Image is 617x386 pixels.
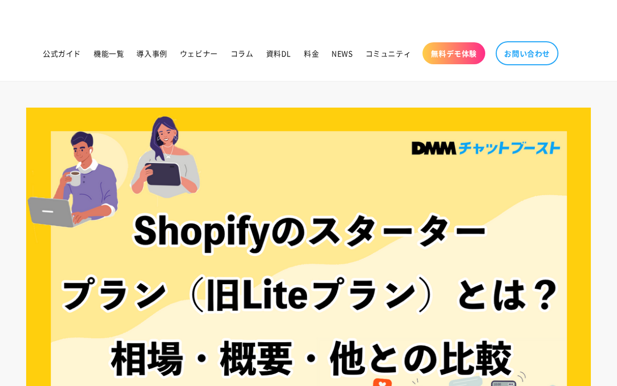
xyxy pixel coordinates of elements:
[94,49,124,58] span: 機能一覧
[496,41,558,65] a: お問い合わせ
[43,49,81,58] span: 公式ガイド
[87,42,130,64] a: 機能一覧
[431,49,477,58] span: 無料デモ体験
[180,49,218,58] span: ウェビナー
[174,42,224,64] a: ウェビナー
[130,42,173,64] a: 導入事例
[325,42,359,64] a: NEWS
[332,49,352,58] span: NEWS
[231,49,254,58] span: コラム
[365,49,412,58] span: コミュニティ
[359,42,418,64] a: コミュニティ
[422,42,485,64] a: 無料デモ体験
[504,49,550,58] span: お問い合わせ
[37,42,87,64] a: 公式ガイド
[224,42,260,64] a: コラム
[304,49,319,58] span: 料金
[260,42,298,64] a: 資料DL
[266,49,291,58] span: 資料DL
[136,49,167,58] span: 導入事例
[298,42,325,64] a: 料金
